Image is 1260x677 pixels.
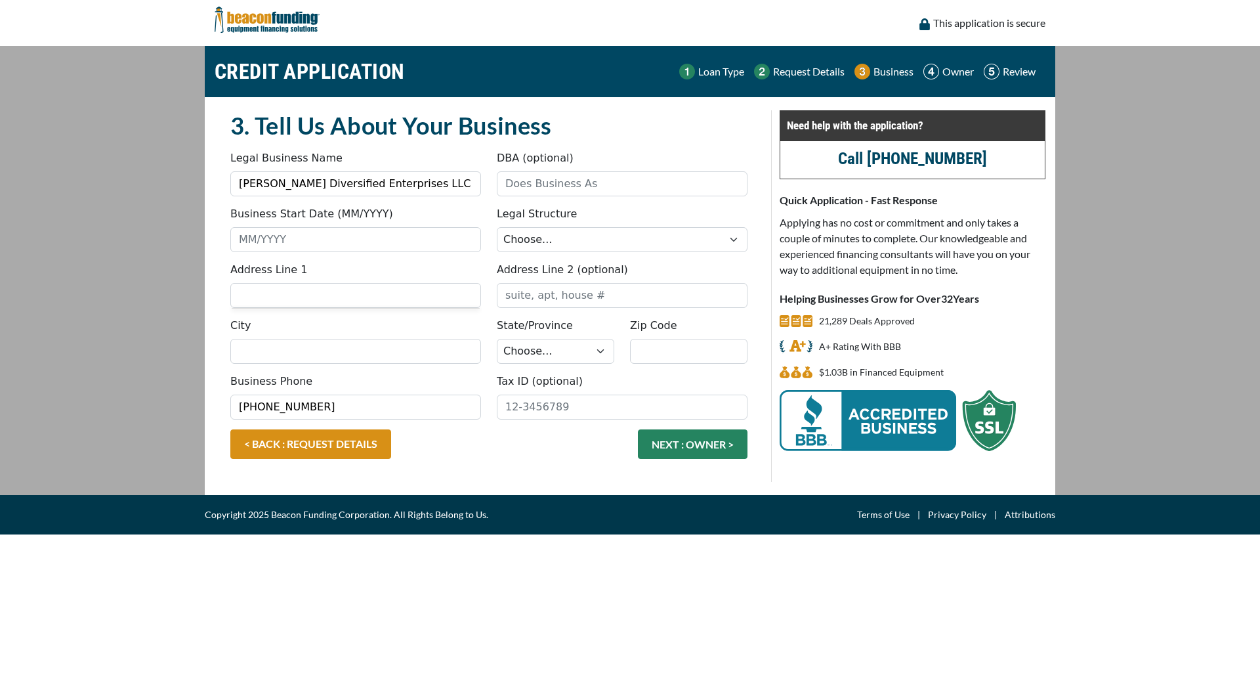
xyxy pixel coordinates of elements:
label: Address Line 1 [230,262,307,278]
span: 32 [941,292,953,305]
p: Need help with the application? [787,118,1038,133]
img: Step 5 [984,64,999,79]
label: City [230,318,251,334]
p: Helping Businesses Grow for Over Years [780,291,1045,307]
label: Legal Structure [497,206,577,222]
span: | [910,507,928,523]
button: NEXT : OWNER > [638,429,747,459]
p: 21,289 Deals Approved [819,313,915,329]
img: Step 3 [854,64,870,79]
a: Terms of Use [857,507,910,523]
input: 12-3456789 [497,395,747,420]
label: Address Line 2 (optional) [497,262,628,278]
h1: CREDIT APPLICATION [215,53,405,91]
img: Step 2 [754,64,770,79]
img: BBB Acredited Business and SSL Protection [780,390,1016,451]
label: Business Start Date (MM/YYYY) [230,206,393,222]
p: Business [873,64,913,79]
p: A+ Rating With BBB [819,339,901,355]
input: Does Business As [497,171,747,196]
label: Business Phone [230,374,312,389]
a: < BACK : REQUEST DETAILS [230,429,391,459]
p: $1.03B in Financed Equipment [819,364,944,380]
p: Owner [942,64,974,79]
img: Step 1 [679,64,695,79]
img: lock icon to convery security [919,18,930,30]
p: Applying has no cost or commitment and only takes a couple of minutes to complete. Our knowledgea... [780,215,1045,278]
input: suite, apt, house # [497,283,747,308]
span: Copyright 2025 Beacon Funding Corporation. All Rights Belong to Us. [205,507,488,523]
p: This application is secure [933,15,1045,31]
label: Legal Business Name [230,150,343,166]
img: Step 4 [923,64,939,79]
label: DBA (optional) [497,150,574,166]
a: Privacy Policy [928,507,986,523]
label: Zip Code [630,318,677,334]
a: Call [PHONE_NUMBER] [838,149,987,168]
a: Attributions [1005,507,1055,523]
label: State/Province [497,318,573,334]
p: Quick Application - Fast Response [780,192,1045,208]
span: | [986,507,1005,523]
label: Tax ID (optional) [497,374,583,389]
input: MM/YYYY [230,227,481,252]
h2: 3. Tell Us About Your Business [230,110,747,141]
p: Loan Type [698,64,744,79]
p: Review [1003,64,1036,79]
p: Request Details [773,64,845,79]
